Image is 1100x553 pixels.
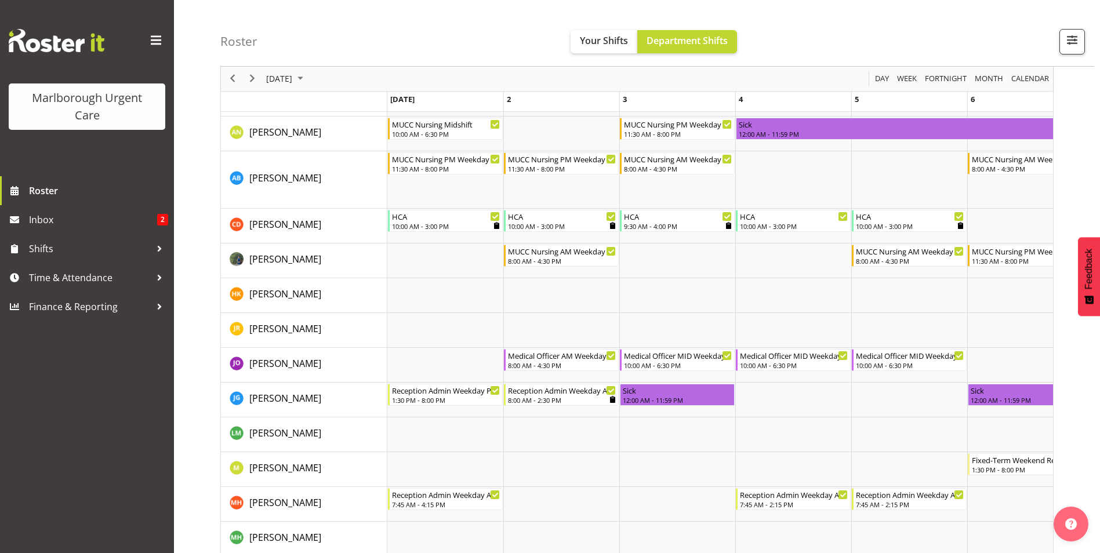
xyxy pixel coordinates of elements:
[221,243,387,278] td: Gloria Varghese resource
[508,384,616,396] div: Reception Admin Weekday AM
[508,256,616,265] div: 8:00 AM - 4:30 PM
[855,94,859,104] span: Friday, September 5, 2025
[620,118,735,140] div: Alysia Newman-Woods"s event - MUCC Nursing PM Weekday Begin From Wednesday, September 3, 2025 at ...
[647,34,728,47] span: Department Shifts
[856,489,964,500] div: Reception Admin Weekday AM
[736,488,851,510] div: Margret Hall"s event - Reception Admin Weekday AM Begin From Thursday, September 4, 2025 at 7:45:...
[624,118,732,130] div: MUCC Nursing PM Weekday
[262,67,310,91] div: September 2025
[392,221,500,231] div: 10:00 AM - 3:00 PM
[504,152,619,174] div: Andrew Brooks"s event - MUCC Nursing PM Weekday Begin From Tuesday, September 2, 2025 at 11:30:00...
[580,34,628,47] span: Your Shifts
[507,94,511,104] span: Tuesday, September 2, 2025
[895,72,919,86] button: Timeline Week
[1065,518,1077,530] img: help-xxl-2.png
[388,488,503,510] div: Margret Hall"s event - Reception Admin Weekday AM Begin From Monday, September 1, 2025 at 7:45:00...
[736,349,851,371] div: Jenny O'Donnell"s event - Medical Officer MID Weekday Begin From Thursday, September 4, 2025 at 1...
[623,384,732,396] div: Sick
[620,152,735,174] div: Andrew Brooks"s event - MUCC Nursing AM Weekday Begin From Wednesday, September 3, 2025 at 8:00:0...
[624,164,732,173] div: 8:00 AM - 4:30 PM
[221,313,387,348] td: Jacinta Rangi resource
[973,72,1005,86] button: Timeline Month
[971,94,975,104] span: Saturday, September 6, 2025
[504,349,619,371] div: Jenny O'Donnell"s event - Medical Officer AM Weekday Begin From Tuesday, September 2, 2025 at 8:0...
[624,350,732,361] div: Medical Officer MID Weekday
[736,118,1083,140] div: Alysia Newman-Woods"s event - Sick Begin From Thursday, September 4, 2025 at 12:00:00 AM GMT+12:0...
[856,350,964,361] div: Medical Officer MID Weekday
[740,221,848,231] div: 10:00 AM - 3:00 PM
[392,489,500,500] div: Reception Admin Weekday AM
[392,129,500,139] div: 10:00 AM - 6:30 PM
[249,217,321,231] a: [PERSON_NAME]
[1010,72,1050,86] span: calendar
[852,349,967,371] div: Jenny O'Donnell"s event - Medical Officer MID Weekday Begin From Friday, September 5, 2025 at 10:...
[223,67,242,91] div: previous period
[9,29,104,52] img: Rosterit website logo
[29,269,151,286] span: Time & Attendance
[740,350,848,361] div: Medical Officer MID Weekday
[392,118,500,130] div: MUCC Nursing Midshift
[249,530,321,544] a: [PERSON_NAME]
[221,383,387,417] td: Josephine Godinez resource
[249,322,321,336] a: [PERSON_NAME]
[249,252,321,266] a: [PERSON_NAME]
[739,118,1080,130] div: Sick
[388,152,503,174] div: Andrew Brooks"s event - MUCC Nursing PM Weekday Begin From Monday, September 1, 2025 at 11:30:00 ...
[221,487,387,522] td: Margret Hall resource
[249,322,321,335] span: [PERSON_NAME]
[249,496,321,510] a: [PERSON_NAME]
[624,361,732,370] div: 10:00 AM - 6:30 PM
[508,245,616,257] div: MUCC Nursing AM Weekday
[249,126,321,139] span: [PERSON_NAME]
[856,256,964,265] div: 8:00 AM - 4:30 PM
[508,210,616,222] div: HCA
[249,461,321,475] a: [PERSON_NAME]
[504,245,619,267] div: Gloria Varghese"s event - MUCC Nursing AM Weekday Begin From Tuesday, September 2, 2025 at 8:00:0...
[968,453,1083,475] div: Margie Vuto"s event - Fixed-Term Weekend Reception Begin From Saturday, September 6, 2025 at 1:30...
[624,221,732,231] div: 9:30 AM - 4:00 PM
[974,72,1004,86] span: Month
[249,172,321,184] span: [PERSON_NAME]
[265,72,293,86] span: [DATE]
[242,67,262,91] div: next period
[29,211,157,228] span: Inbox
[971,395,1080,405] div: 12:00 AM - 11:59 PM
[221,348,387,383] td: Jenny O'Donnell resource
[740,361,848,370] div: 10:00 AM - 6:30 PM
[508,164,616,173] div: 11:30 AM - 8:00 PM
[856,500,964,509] div: 7:45 AM - 2:15 PM
[221,278,387,313] td: Hayley Keown resource
[508,350,616,361] div: Medical Officer AM Weekday
[392,500,500,509] div: 7:45 AM - 4:15 PM
[1059,29,1085,54] button: Filter Shifts
[968,245,1083,267] div: Gloria Varghese"s event - MUCC Nursing PM Weekends Begin From Saturday, September 6, 2025 at 11:3...
[972,245,1080,257] div: MUCC Nursing PM Weekends
[249,391,321,405] a: [PERSON_NAME]
[157,214,168,225] span: 2
[852,245,967,267] div: Gloria Varghese"s event - MUCC Nursing AM Weekday Begin From Friday, September 5, 2025 at 8:00:00...
[29,182,168,199] span: Roster
[972,256,1080,265] div: 11:30 AM - 8:00 PM
[392,153,500,165] div: MUCC Nursing PM Weekday
[624,153,732,165] div: MUCC Nursing AM Weekday
[392,164,500,173] div: 11:30 AM - 8:00 PM
[508,395,616,405] div: 8:00 AM - 2:30 PM
[924,72,968,86] span: Fortnight
[620,384,735,406] div: Josephine Godinez"s event - Sick Begin From Wednesday, September 3, 2025 at 12:00:00 AM GMT+12:00...
[740,489,848,500] div: Reception Admin Weekday AM
[856,361,964,370] div: 10:00 AM - 6:30 PM
[249,356,321,370] a: [PERSON_NAME]
[504,384,619,406] div: Josephine Godinez"s event - Reception Admin Weekday AM Begin From Tuesday, September 2, 2025 at 8...
[852,488,967,510] div: Margret Hall"s event - Reception Admin Weekday AM Begin From Friday, September 5, 2025 at 7:45:00...
[249,496,321,509] span: [PERSON_NAME]
[1010,72,1051,86] button: Month
[249,288,321,300] span: [PERSON_NAME]
[971,384,1080,396] div: Sick
[852,210,967,232] div: Cordelia Davies"s event - HCA Begin From Friday, September 5, 2025 at 10:00:00 AM GMT+12:00 Ends ...
[624,129,732,139] div: 11:30 AM - 8:00 PM
[392,395,500,405] div: 1:30 PM - 8:00 PM
[740,500,848,509] div: 7:45 AM - 2:15 PM
[856,245,964,257] div: MUCC Nursing AM Weekday
[245,72,260,86] button: Next
[740,210,848,222] div: HCA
